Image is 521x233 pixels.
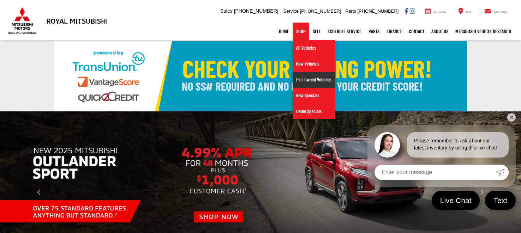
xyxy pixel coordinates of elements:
a: About Us [428,23,452,40]
a: Demo Specials [293,104,335,119]
a: Contact [405,23,428,40]
a: Instagram: Click to visit our Instagram page [410,8,415,14]
span: Sales [220,8,233,14]
a: Submit [496,165,509,180]
a: Finance [383,23,405,40]
img: Mitsubishi [6,7,38,35]
span: [PHONE_NUMBER] [300,8,341,14]
img: Check Your Buying Power [54,41,467,111]
span: [PHONE_NUMBER] [357,8,399,14]
span: Text [490,196,511,205]
a: Live Chat [432,191,480,210]
span: Service [283,8,299,14]
div: Please remember to ask about our latest inventory by using this live chat! [407,132,509,158]
a: Map [453,8,478,15]
h3: Royal Mitsubishi [46,17,108,25]
a: Sell [309,23,324,40]
a: Mitsubishi Vehicle Research [452,23,515,40]
a: All Vehicles [293,40,335,56]
span: [PHONE_NUMBER] [234,8,279,14]
span: Service [434,10,446,13]
span: Map [466,10,472,13]
a: Contact [479,8,513,15]
a: Pre-Owned Vehicles [293,72,335,88]
a: Facebook: Click to visit our Facebook page [405,8,408,14]
a: Service [420,8,451,15]
span: Contact [494,10,508,13]
a: Text [485,191,516,210]
a: Shop [293,23,309,40]
a: Schedule Service: Opens in a new tab [324,23,365,40]
span: Parts [345,8,356,14]
img: Agent profile photo [375,132,400,158]
a: New Vehicles [293,56,335,72]
a: Home [275,23,293,40]
a: New Specials [293,88,335,104]
input: Enter your message [375,165,496,180]
a: Parts: Opens in a new tab [365,23,383,40]
span: Live Chat [437,196,475,205]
